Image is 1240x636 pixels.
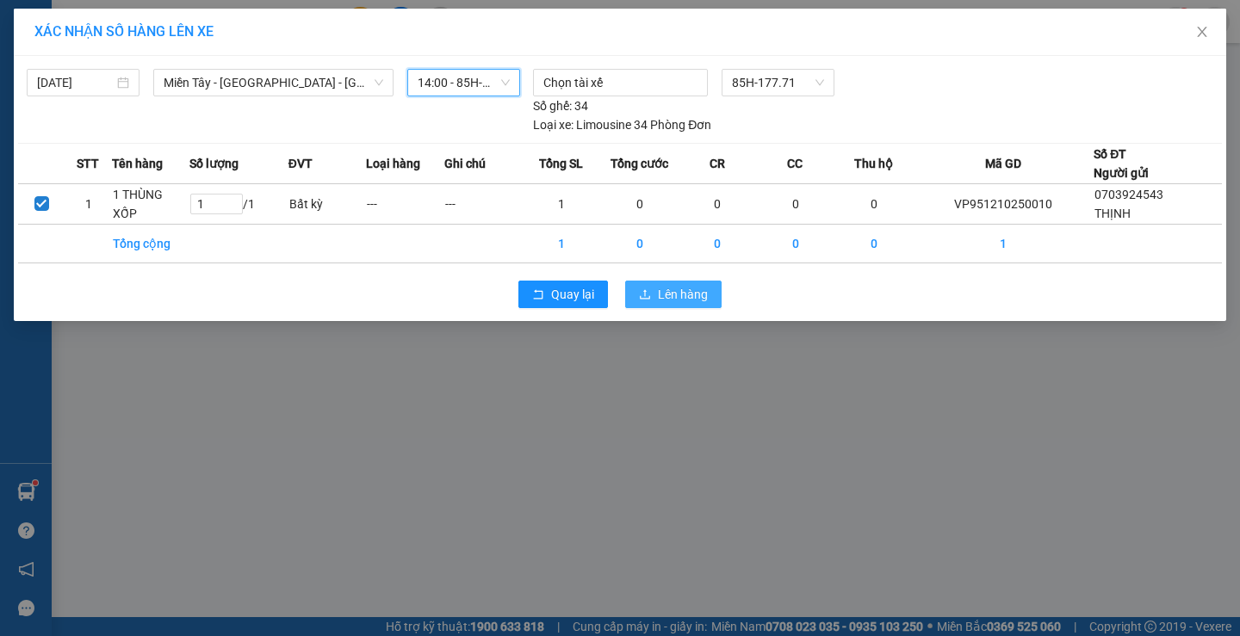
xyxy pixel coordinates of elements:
span: ĐVT [288,154,313,173]
td: 1 THÙNG XỐP [112,184,190,225]
span: Thu hộ [854,154,893,173]
td: --- [366,184,444,225]
span: Ghi chú [444,154,486,173]
td: 1 [523,184,601,225]
span: THỊNH [1094,207,1131,220]
span: rollback [532,288,544,302]
td: Bất kỳ [288,184,367,225]
td: / 1 [189,184,288,225]
td: 1 [65,184,111,225]
td: 0 [834,184,913,225]
span: Tổng SL [539,154,583,173]
span: Quay lại [551,285,594,304]
b: Biên nhận gởi hàng hóa [111,25,165,165]
span: Số ghế: [533,96,572,115]
span: Loại hàng [366,154,420,173]
span: down [374,77,384,88]
div: Limousine 34 Phòng Đơn [533,115,711,134]
input: 12/10/2025 [37,73,114,92]
span: Tổng cước [611,154,668,173]
span: upload [639,288,651,302]
span: Tên hàng [112,154,163,173]
td: 0 [600,184,679,225]
button: Close [1178,9,1226,57]
span: 85H-177.71 [732,70,823,96]
span: CC [787,154,803,173]
td: 0 [679,184,757,225]
span: Loại xe: [533,115,573,134]
td: 0 [757,225,835,263]
span: 14:00 - 85H-177.71 [418,70,510,96]
button: uploadLên hàng [625,281,722,308]
div: Số ĐT Người gửi [1094,145,1149,182]
td: 1 [523,225,601,263]
span: Miền Tây - Phan Rang - Ninh Sơn [164,70,383,96]
b: An Anh Limousine [22,111,95,192]
td: --- [444,184,523,225]
span: Mã GD [985,154,1021,173]
div: 34 [533,96,588,115]
td: VP951210250010 [913,184,1094,225]
td: Tổng cộng [112,225,190,263]
span: Số lượng [189,154,239,173]
span: STT [77,154,99,173]
span: CR [710,154,725,173]
td: 0 [679,225,757,263]
td: 0 [600,225,679,263]
td: 0 [834,225,913,263]
span: Lên hàng [658,285,708,304]
span: close [1195,25,1209,39]
span: 0703924543 [1094,188,1163,201]
span: XÁC NHẬN SỐ HÀNG LÊN XE [34,23,214,40]
button: rollbackQuay lại [518,281,608,308]
td: 1 [913,225,1094,263]
td: 0 [757,184,835,225]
